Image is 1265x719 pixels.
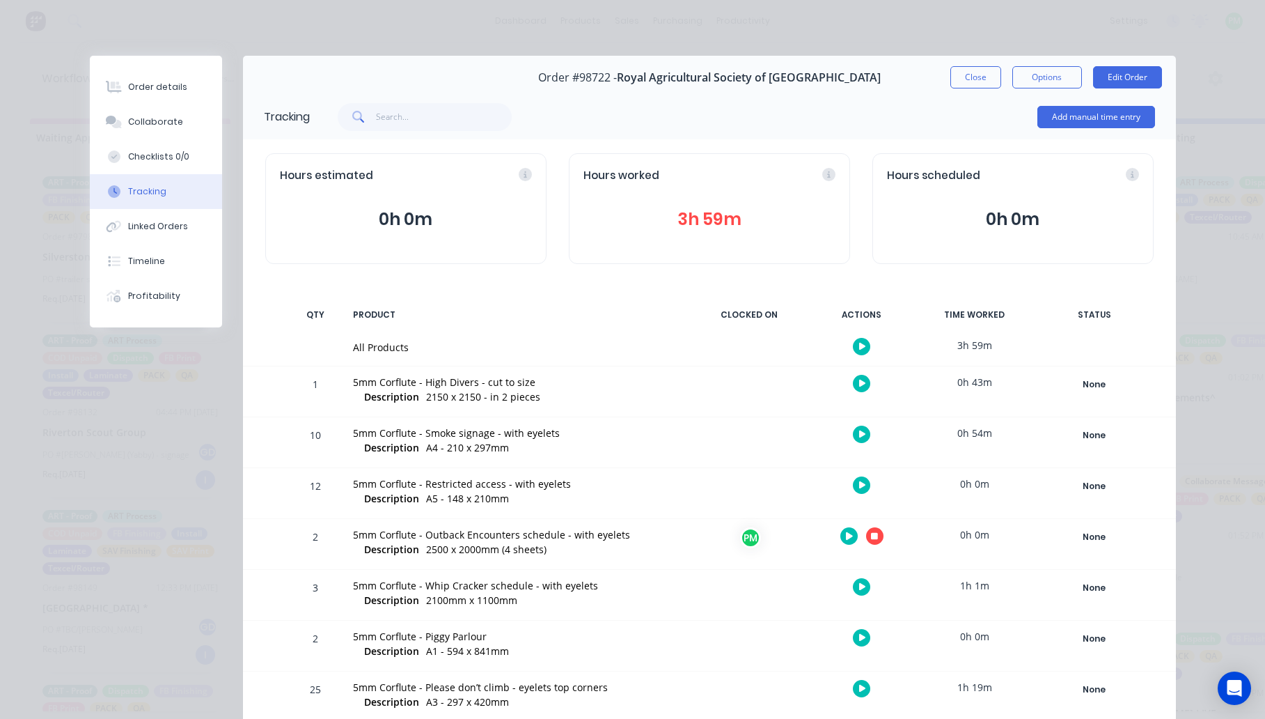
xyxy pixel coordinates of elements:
[294,572,336,620] div: 3
[353,527,680,542] div: 5mm Corflute - Outback Encounters schedule - with eyelets
[922,621,1027,652] div: 0h 0m
[353,578,680,593] div: 5mm Corflute - Whip Cracker schedule - with eyelets
[353,340,680,355] div: All Products
[90,70,222,105] button: Order details
[922,570,1027,601] div: 1h 1m
[280,206,532,233] button: 0h 0m
[426,695,509,709] span: A3 - 297 x 420mm
[1044,426,1145,444] div: None
[740,527,761,548] div: PM
[364,491,419,506] span: Description
[1093,66,1162,88] button: Edit Order
[364,644,419,658] span: Description
[810,300,914,330] div: ACTIONS
[1044,681,1145,699] div: None
[426,543,547,556] span: 2500 x 2000mm (4 sheets)
[1035,300,1154,330] div: STATUS
[1044,426,1145,445] button: None
[1044,579,1145,597] div: None
[922,300,1027,330] div: TIME WORKED
[128,290,180,302] div: Profitability
[90,105,222,139] button: Collaborate
[128,150,189,163] div: Checklists 0/0
[90,174,222,209] button: Tracking
[922,417,1027,449] div: 0h 54m
[376,103,512,131] input: Search...
[364,695,419,709] span: Description
[353,426,680,440] div: 5mm Corflute - Smoke signage - with eyelets
[294,419,336,467] div: 10
[426,441,509,454] span: A4 - 210 x 297mm
[294,623,336,671] div: 2
[1044,680,1145,699] button: None
[294,369,336,417] div: 1
[364,440,419,455] span: Description
[583,168,659,184] span: Hours worked
[887,206,1139,233] button: 0h 0m
[1044,629,1145,649] button: None
[353,375,680,389] div: 5mm Corflute - High Divers - cut to size
[922,672,1027,703] div: 1h 19m
[90,139,222,174] button: Checklists 0/0
[697,300,801,330] div: CLOCKED ON
[294,300,336,330] div: QTY
[426,390,540,403] span: 2150 x 2150 - in 2 pieces
[922,468,1027,500] div: 0h 0m
[583,206,835,233] button: 3h 59m
[1044,578,1145,598] button: None
[922,519,1027,550] div: 0h 0m
[353,629,680,644] div: 5mm Corflute - Piggy Parlour
[128,220,188,233] div: Linked Orders
[538,71,617,84] span: Order #98722 -
[426,644,509,658] span: A1 - 594 x 841mm
[264,109,310,125] div: Tracking
[364,389,419,404] span: Description
[922,366,1027,398] div: 0h 43m
[128,185,166,198] div: Tracking
[1044,630,1145,648] div: None
[90,279,222,314] button: Profitability
[1044,477,1145,496] button: None
[128,81,187,93] div: Order details
[1044,375,1145,394] button: None
[90,209,222,244] button: Linked Orders
[922,330,1027,361] div: 3h 59m
[1037,106,1155,128] button: Add manual time entry
[1044,528,1145,546] div: None
[1044,477,1145,495] div: None
[617,71,881,84] span: Royal Agricultural Society of [GEOGRAPHIC_DATA]
[128,255,165,268] div: Timeline
[90,244,222,279] button: Timeline
[294,470,336,518] div: 12
[364,542,419,557] span: Description
[353,680,680,695] div: 5mm Corflute - Please don’t climb - eyelets top corners
[364,593,419,608] span: Description
[280,168,373,184] span: Hours estimated
[1044,527,1145,547] button: None
[950,66,1001,88] button: Close
[1044,376,1145,394] div: None
[1012,66,1082,88] button: Options
[1218,672,1251,705] div: Open Intercom Messenger
[345,300,689,330] div: PRODUCT
[426,594,517,607] span: 2100mm x 1100mm
[128,116,183,128] div: Collaborate
[294,521,336,569] div: 2
[426,492,509,505] span: A5 - 148 x 210mm
[353,477,680,491] div: 5mm Corflute - Restricted access - with eyelets
[887,168,980,184] span: Hours scheduled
